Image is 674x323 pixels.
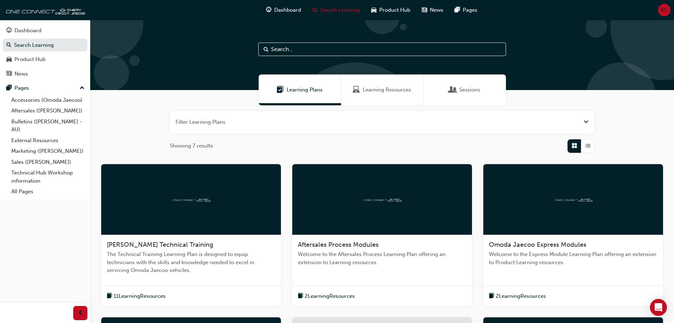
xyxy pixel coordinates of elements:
a: oneconnectAftersales Process ModulesWelcome to the Aftersales Process Learning Plan offering an e... [292,164,472,306]
a: Search Learning [3,39,87,52]
span: Learning Resources [353,86,360,94]
span: Product Hub [379,6,410,14]
a: Sales ([PERSON_NAME]) [8,157,87,168]
a: guage-iconDashboard [260,3,307,17]
img: oneconnect [4,3,85,17]
span: Pages [463,6,477,14]
button: BC [658,4,670,16]
span: Learning Plans [287,86,323,94]
span: car-icon [6,56,12,63]
a: search-iconSearch Learning [307,3,365,17]
div: Open Intercom Messenger [650,299,667,316]
button: book-icon2LearningResources [298,292,355,301]
span: Sessions [449,86,456,94]
button: Open the filter [583,118,589,126]
a: Aftersales ([PERSON_NAME]) [8,105,87,116]
span: pages-icon [6,85,12,91]
span: Search [264,45,269,54]
span: Welcome to the Aftersales Process Learning Plan offering an extension to Learning resources. [298,250,466,266]
span: news-icon [422,6,427,15]
button: Pages [3,82,87,95]
input: Search... [258,43,506,56]
a: oneconnect[PERSON_NAME] Technical TrainingThe Technical Training Learning Plan is designed to equ... [101,164,281,306]
a: news-iconNews [416,3,449,17]
span: Dashboard [274,6,301,14]
a: News [3,67,87,80]
span: search-icon [312,6,317,15]
div: Dashboard [15,27,41,35]
span: 2 Learning Resources [496,292,546,300]
span: book-icon [489,292,494,301]
img: oneconnect [363,196,402,202]
span: Aftersales Process Modules [298,241,379,249]
span: search-icon [6,42,11,49]
span: up-icon [80,84,85,93]
a: pages-iconPages [449,3,483,17]
a: Technical Hub Workshop information [8,167,87,186]
span: car-icon [371,6,376,15]
a: car-iconProduct Hub [365,3,416,17]
span: The Technical Training Learning Plan is designed to equip technicians with the skills and knowled... [107,250,275,274]
span: 2 Learning Resources [305,292,355,300]
span: Omoda Jaecoo Express Modules [489,241,586,249]
span: BC [661,6,668,14]
a: SessionsSessions [424,74,506,105]
span: prev-icon [78,309,83,318]
div: News [15,70,28,78]
span: Welcome to the Express Module Learning Plan offering an extension to Product Learning resources. [489,250,657,266]
span: book-icon [107,292,112,301]
span: book-icon [298,292,303,301]
span: 11 Learning Resources [114,292,166,300]
span: guage-icon [6,28,12,34]
a: Product Hub [3,53,87,66]
div: Product Hub [15,55,46,63]
a: Dashboard [3,24,87,37]
a: External Resources [8,135,87,146]
span: List [585,142,591,150]
img: oneconnect [554,196,593,202]
button: book-icon2LearningResources [489,292,546,301]
span: Grid [572,142,577,150]
a: Learning ResourcesLearning Resources [341,74,424,105]
div: Pages [15,84,29,92]
a: Bulletins ([PERSON_NAME] - AU) [8,116,87,135]
a: All Pages [8,186,87,197]
span: [PERSON_NAME] Technical Training [107,241,213,249]
span: Search Learning [320,6,360,14]
button: DashboardSearch LearningProduct HubNews [3,23,87,82]
span: Learning Plans [277,86,284,94]
a: Accessories (Omoda Jaecoo) [8,95,87,106]
span: pages-icon [455,6,460,15]
a: oneconnectOmoda Jaecoo Express ModulesWelcome to the Express Module Learning Plan offering an ext... [483,164,663,306]
img: oneconnect [172,196,211,202]
span: Sessions [459,86,480,94]
span: guage-icon [266,6,271,15]
a: Marketing ([PERSON_NAME]) [8,146,87,157]
button: book-icon11LearningResources [107,292,166,301]
a: Learning PlansLearning Plans [259,74,341,105]
span: Showing 7 results [170,142,213,150]
span: Learning Resources [363,86,411,94]
span: News [430,6,443,14]
span: news-icon [6,71,12,77]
